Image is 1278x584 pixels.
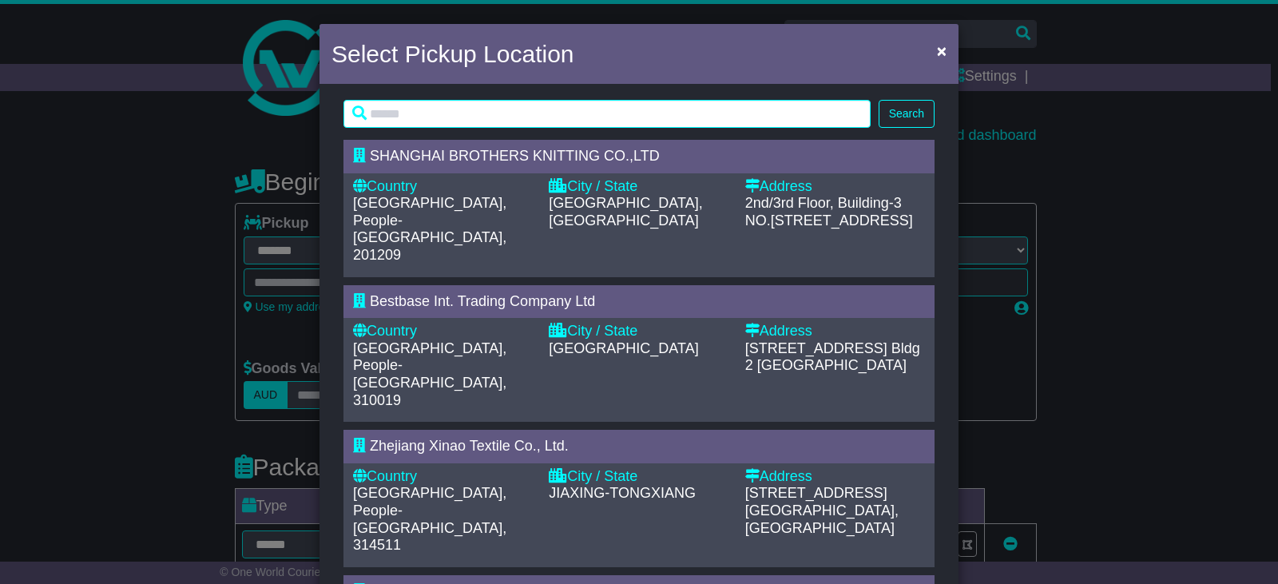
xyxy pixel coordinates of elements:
div: Country [353,178,533,196]
span: [GEOGRAPHIC_DATA], People-[GEOGRAPHIC_DATA], 314511 [353,485,506,553]
span: [GEOGRAPHIC_DATA], People-[GEOGRAPHIC_DATA], 310019 [353,340,506,408]
div: City / State [549,468,728,486]
h4: Select Pickup Location [331,36,574,72]
div: Address [745,178,925,196]
span: [STREET_ADDRESS] [745,485,887,501]
button: Search [879,100,935,128]
span: Bestbase Int. Trading Company Ltd [370,293,595,309]
div: City / State [549,178,728,196]
span: [GEOGRAPHIC_DATA] [549,340,698,356]
span: [GEOGRAPHIC_DATA], [GEOGRAPHIC_DATA] [745,503,899,536]
span: Bldg 2 [GEOGRAPHIC_DATA] [745,340,920,374]
span: [STREET_ADDRESS] [745,340,887,356]
div: City / State [549,323,728,340]
span: 2nd/3rd Floor, Building-3 [745,195,902,211]
span: NO.[STREET_ADDRESS] [745,213,913,228]
span: JIAXING-TONGXIANG [549,485,696,501]
div: Country [353,468,533,486]
span: Zhejiang Xinao Textile Co., Ltd. [370,438,569,454]
div: Country [353,323,533,340]
button: Close [929,34,955,67]
span: × [937,42,947,60]
div: Address [745,323,925,340]
span: [GEOGRAPHIC_DATA], People-[GEOGRAPHIC_DATA], 201209 [353,195,506,263]
div: Address [745,468,925,486]
span: SHANGHAI BROTHERS KNITTING CO.,LTD [370,148,660,164]
span: [GEOGRAPHIC_DATA], [GEOGRAPHIC_DATA] [549,195,702,228]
